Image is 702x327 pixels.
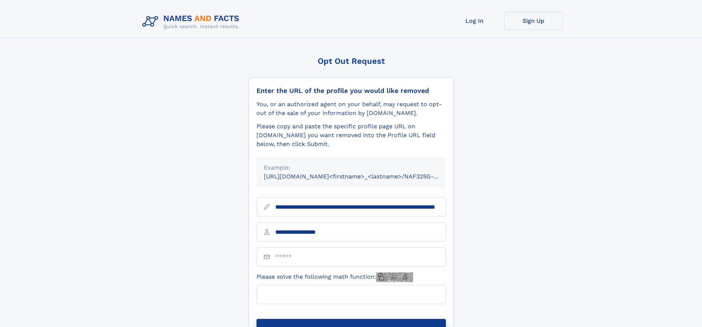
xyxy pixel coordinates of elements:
[256,272,413,282] label: Please solve the following math function:
[139,12,245,32] img: Logo Names and Facts
[256,122,446,149] div: Please copy and paste the specific profile page URL on [DOMAIN_NAME] you want removed into the Pr...
[249,56,454,66] div: Opt Out Request
[264,173,460,180] small: [URL][DOMAIN_NAME]<firstname>_<lastname>/NAF325G-xxxxxxxx
[504,12,563,30] a: Sign Up
[256,87,446,95] div: Enter the URL of the profile you would like removed
[264,163,439,172] div: Example:
[256,100,446,118] div: You, or an authorized agent on your behalf, may request to opt-out of the sale of your informatio...
[445,12,504,30] a: Log In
